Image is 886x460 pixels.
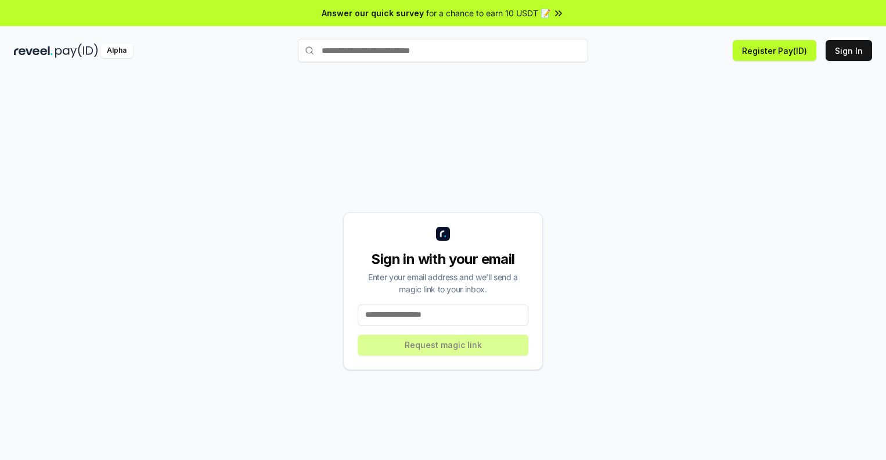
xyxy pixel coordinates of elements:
img: logo_small [436,227,450,241]
div: Alpha [100,44,133,58]
img: pay_id [55,44,98,58]
span: Answer our quick survey [322,7,424,19]
img: reveel_dark [14,44,53,58]
button: Register Pay(ID) [733,40,816,61]
div: Enter your email address and we’ll send a magic link to your inbox. [358,271,528,295]
div: Sign in with your email [358,250,528,269]
span: for a chance to earn 10 USDT 📝 [426,7,550,19]
button: Sign In [826,40,872,61]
